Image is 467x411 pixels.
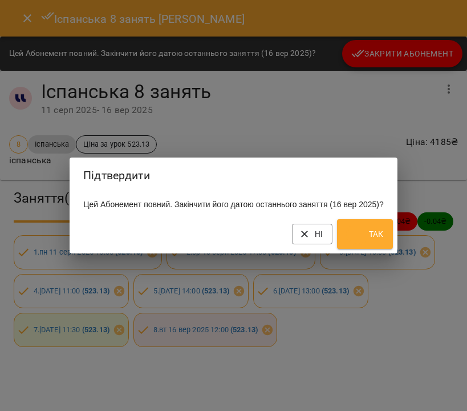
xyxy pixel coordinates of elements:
span: Так [346,223,384,245]
button: Так [337,219,393,249]
span: Ні [301,227,323,241]
h2: Підтвердити [83,167,384,184]
button: Ні [292,224,332,244]
div: Цей Абонемент повний. Закінчити його датою останнього заняття (16 вер 2025)? [70,194,397,215]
